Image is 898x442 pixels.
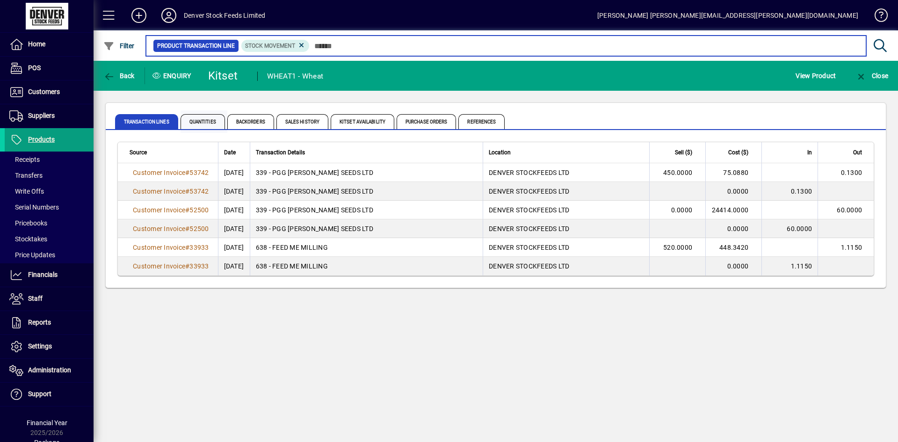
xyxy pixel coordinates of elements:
[133,262,185,270] span: Customer Invoice
[130,205,212,215] a: Customer Invoice#52500
[489,206,569,214] span: DENVER STOCKFEEDS LTD
[133,206,185,214] span: Customer Invoice
[27,419,67,427] span: Financial Year
[675,147,692,158] span: Sell ($)
[705,257,761,275] td: 0.0000
[791,262,812,270] span: 1.1150
[5,33,94,56] a: Home
[705,219,761,238] td: 0.0000
[655,147,701,158] div: Sell ($)
[489,225,569,232] span: DENVER STOCKFEEDS LTD
[250,219,483,238] td: 339 - PGG [PERSON_NAME] SEEDS LTD
[154,7,184,24] button: Profile
[133,225,185,232] span: Customer Invoice
[9,219,47,227] span: Pricebooks
[189,206,209,214] span: 52500
[5,383,94,406] a: Support
[5,104,94,128] a: Suppliers
[705,182,761,201] td: 0.0000
[489,262,569,270] span: DENVER STOCKFEEDS LTD
[5,183,94,199] a: Write Offs
[28,112,55,119] span: Suppliers
[5,167,94,183] a: Transfers
[241,40,310,52] mat-chip: Product Transaction Type: Stock movement
[9,203,59,211] span: Serial Numbers
[5,287,94,311] a: Staff
[224,147,244,158] div: Date
[189,244,209,251] span: 33933
[331,114,394,129] span: Kitset Availability
[28,342,52,350] span: Settings
[705,238,761,257] td: 448.3420
[649,238,705,257] td: 520.0000
[28,319,51,326] span: Reports
[846,67,898,84] app-page-header-button: Close enquiry
[5,80,94,104] a: Customers
[5,335,94,358] a: Settings
[250,238,483,257] td: 638 - FEED ME MILLING
[250,201,483,219] td: 339 - PGG [PERSON_NAME] SEEDS LTD
[185,188,189,195] span: #
[9,156,40,163] span: Receipts
[796,68,836,83] span: View Product
[218,238,250,257] td: [DATE]
[397,114,456,129] span: Purchase Orders
[5,152,94,167] a: Receipts
[5,359,94,382] a: Administration
[28,88,60,95] span: Customers
[130,186,212,196] a: Customer Invoice#53742
[9,188,44,195] span: Write Offs
[597,8,858,23] div: [PERSON_NAME] [PERSON_NAME][EMAIL_ADDRESS][PERSON_NAME][DOMAIN_NAME]
[705,201,761,219] td: 24414.0000
[711,147,757,158] div: Cost ($)
[124,7,154,24] button: Add
[5,311,94,334] a: Reports
[649,201,705,219] td: 0.0000
[218,163,250,182] td: [DATE]
[103,72,135,80] span: Back
[185,206,189,214] span: #
[130,147,147,158] span: Source
[5,199,94,215] a: Serial Numbers
[181,114,225,129] span: Quantities
[189,262,209,270] span: 33933
[649,163,705,182] td: 450.0000
[841,169,862,176] span: 0.1300
[276,114,328,129] span: Sales History
[489,188,569,195] span: DENVER STOCKFEEDS LTD
[853,67,891,84] button: Close
[218,257,250,275] td: [DATE]
[5,57,94,80] a: POS
[218,201,250,219] td: [DATE]
[130,242,212,253] a: Customer Invoice#33933
[189,188,209,195] span: 53742
[9,251,55,259] span: Price Updates
[250,257,483,275] td: 638 - FEED ME MILLING
[791,188,812,195] span: 0.1300
[133,169,185,176] span: Customer Invoice
[807,147,812,158] span: In
[115,114,178,129] span: Transaction Lines
[101,37,137,54] button: Filter
[208,68,248,83] div: Kitset
[728,147,748,158] span: Cost ($)
[133,188,185,195] span: Customer Invoice
[267,69,324,84] div: WHEAT1 - Wheat
[157,41,235,51] span: Product Transaction Line
[9,172,43,179] span: Transfers
[130,147,212,158] div: Source
[101,67,137,84] button: Back
[489,169,569,176] span: DENVER STOCKFEEDS LTD
[837,206,862,214] span: 60.0000
[224,147,236,158] span: Date
[28,40,45,48] span: Home
[185,225,189,232] span: #
[489,244,569,251] span: DENVER STOCKFEEDS LTD
[787,225,812,232] span: 60.0000
[855,72,888,80] span: Close
[218,182,250,201] td: [DATE]
[185,244,189,251] span: #
[28,271,58,278] span: Financials
[250,163,483,182] td: 339 - PGG [PERSON_NAME] SEEDS LTD
[133,244,185,251] span: Customer Invoice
